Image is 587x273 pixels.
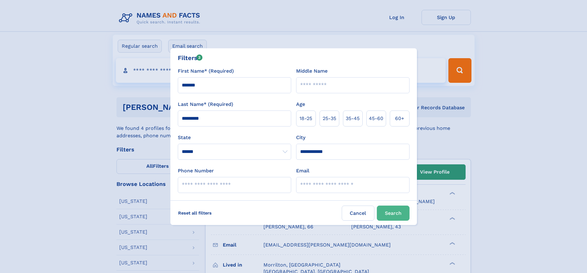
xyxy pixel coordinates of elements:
[178,134,291,141] label: State
[178,101,233,108] label: Last Name* (Required)
[178,53,203,62] div: Filters
[296,101,305,108] label: Age
[395,115,404,122] span: 60+
[296,67,328,75] label: Middle Name
[323,115,336,122] span: 25‑35
[342,206,374,221] label: Cancel
[178,167,214,175] label: Phone Number
[174,206,216,220] label: Reset all filters
[296,134,305,141] label: City
[178,67,234,75] label: First Name* (Required)
[300,115,312,122] span: 18‑25
[346,115,360,122] span: 35‑45
[377,206,410,221] button: Search
[369,115,383,122] span: 45‑60
[296,167,309,175] label: Email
